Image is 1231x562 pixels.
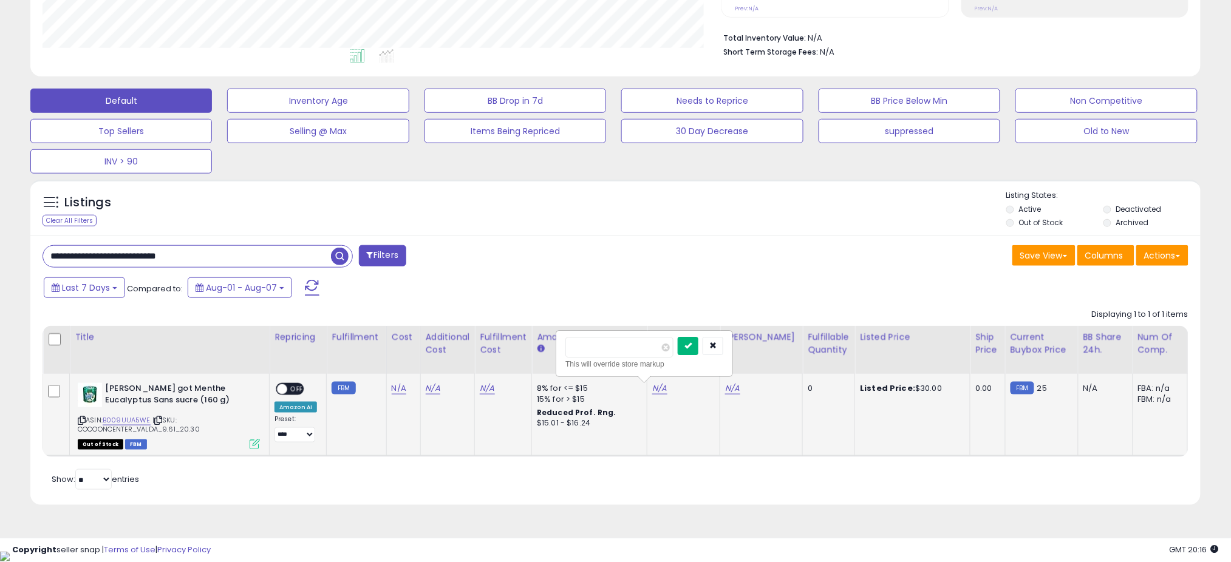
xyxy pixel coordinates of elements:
div: 8% for <= $15 [537,383,638,394]
span: | SKU: COCOONCENTER_VALDA_9.61_20.30 [78,415,200,433]
div: $30.00 [860,383,961,394]
button: INV > 90 [30,149,212,174]
button: BB Price Below Min [819,89,1000,113]
small: FBM [1011,382,1034,394]
div: seller snap | | [12,544,211,556]
div: 0 [808,383,845,394]
div: Title [75,331,264,344]
button: Aug-01 - Aug-07 [188,277,292,298]
div: BB Share 24h. [1083,331,1128,356]
div: Fulfillment [332,331,381,344]
a: N/A [480,382,494,394]
button: Inventory Age [227,89,409,113]
button: suppressed [819,119,1000,143]
small: Prev: N/A [735,5,759,12]
button: Selling @ Max [227,119,409,143]
a: N/A [426,382,440,394]
small: Amazon Fees. [537,344,544,354]
b: Total Inventory Value: [723,33,806,43]
div: Cost [392,331,415,344]
div: This will override store markup [565,358,723,370]
div: Preset: [275,415,317,442]
span: Columns [1085,249,1124,262]
small: Prev: N/A [975,5,998,12]
label: Deactivated [1116,204,1161,214]
label: Archived [1116,217,1148,228]
a: B009UUA5WE [103,415,151,425]
span: 25 [1037,382,1047,394]
span: Aug-01 - Aug-07 [206,282,277,294]
p: Listing States: [1006,190,1201,201]
button: Save View [1012,245,1076,266]
div: Clear All Filters [43,215,97,226]
button: Needs to Reprice [621,89,803,113]
small: FBM [332,382,355,394]
button: 30 Day Decrease [621,119,803,143]
div: Fulfillment Cost [480,331,527,356]
li: N/A [723,30,1179,44]
a: Privacy Policy [157,544,211,555]
button: Columns [1077,245,1134,266]
span: Compared to: [127,283,183,294]
label: Active [1019,204,1042,214]
div: N/A [1083,383,1124,394]
a: N/A [392,382,406,394]
div: Amazon AI [275,402,317,413]
button: Actions [1136,245,1188,266]
div: 0.00 [975,383,995,394]
div: Listed Price [860,331,965,344]
button: Top Sellers [30,119,212,143]
button: BB Drop in 7d [425,89,606,113]
div: Fulfillable Quantity [808,331,850,356]
div: $15.01 - $16.24 [537,418,638,428]
div: ASIN: [78,383,260,448]
div: FBA: n/a [1138,383,1178,394]
button: Default [30,89,212,113]
label: Out of Stock [1019,217,1063,228]
div: 15% for > $15 [537,394,638,405]
b: Listed Price: [860,382,915,394]
b: Reduced Prof. Rng. [537,407,616,418]
img: 41pEsLX+Z0L._SL40_.jpg [78,383,102,407]
span: OFF [287,384,307,394]
span: Show: entries [52,473,139,485]
div: Ship Price [975,331,1000,356]
div: Repricing [275,331,321,344]
span: FBM [125,439,147,450]
a: Terms of Use [104,544,155,555]
button: Filters [359,245,406,266]
div: Additional Cost [426,331,470,356]
span: All listings that are currently out of stock and unavailable for purchase on Amazon [78,439,123,450]
a: N/A [725,382,740,394]
div: Num of Comp. [1138,331,1182,356]
b: [PERSON_NAME] got Menthe Eucalyptus Sans sucre (160 g) [105,383,253,408]
button: Items Being Repriced [425,119,606,143]
button: Non Competitive [1015,89,1197,113]
b: Short Term Storage Fees: [723,47,818,57]
button: Last 7 Days [44,277,125,298]
div: Displaying 1 to 1 of 1 items [1092,309,1188,320]
div: [PERSON_NAME] [725,331,797,344]
div: Amazon Fees [537,331,642,344]
div: Current Buybox Price [1011,331,1073,356]
a: N/A [652,382,667,394]
div: FBM: n/a [1138,394,1178,405]
button: Old to New [1015,119,1197,143]
h5: Listings [64,194,111,211]
span: Last 7 Days [62,282,110,294]
span: 2025-08-15 20:16 GMT [1170,544,1219,555]
span: N/A [820,46,834,58]
strong: Copyright [12,544,56,555]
